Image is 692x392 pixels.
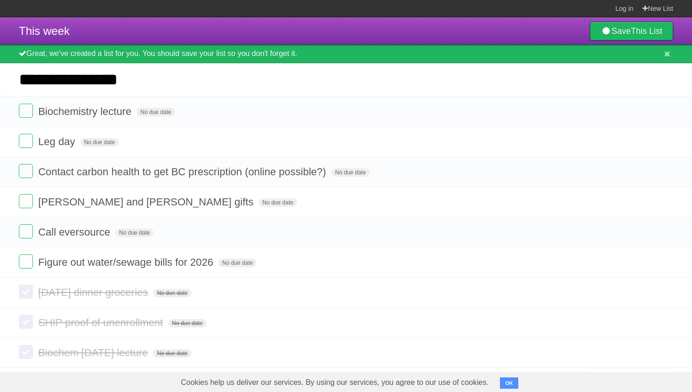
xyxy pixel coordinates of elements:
[38,136,77,147] span: Leg day
[19,194,33,208] label: Done
[168,319,206,327] span: No due date
[19,24,70,37] span: This week
[38,196,256,208] span: [PERSON_NAME] and [PERSON_NAME] gifts
[19,285,33,299] label: Done
[19,254,33,269] label: Done
[171,373,498,392] span: Cookies help us deliver our services. By using our services, you agree to our use of cookies.
[19,104,33,118] label: Done
[38,226,113,238] span: Call eversource
[38,317,165,328] span: SHIP proof of unenrollment
[19,134,33,148] label: Done
[80,138,119,147] span: No due date
[218,259,257,267] span: No due date
[115,229,153,237] span: No due date
[19,345,33,359] label: Done
[153,349,191,358] span: No due date
[153,289,191,297] span: No due date
[38,347,150,359] span: Biochem [DATE] lecture
[38,256,216,268] span: Figure out water/sewage bills for 2026
[137,108,175,116] span: No due date
[19,164,33,178] label: Done
[331,168,370,177] span: No due date
[259,198,297,207] span: No due date
[631,26,662,36] b: This List
[19,224,33,238] label: Done
[38,166,328,178] span: Contact carbon health to get BC prescription (online possible?)
[590,22,673,41] a: SaveThis List
[38,106,134,117] span: Biochemistry lecture
[500,377,518,389] button: OK
[19,315,33,329] label: Done
[38,286,150,298] span: [DATE] dinner groceries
